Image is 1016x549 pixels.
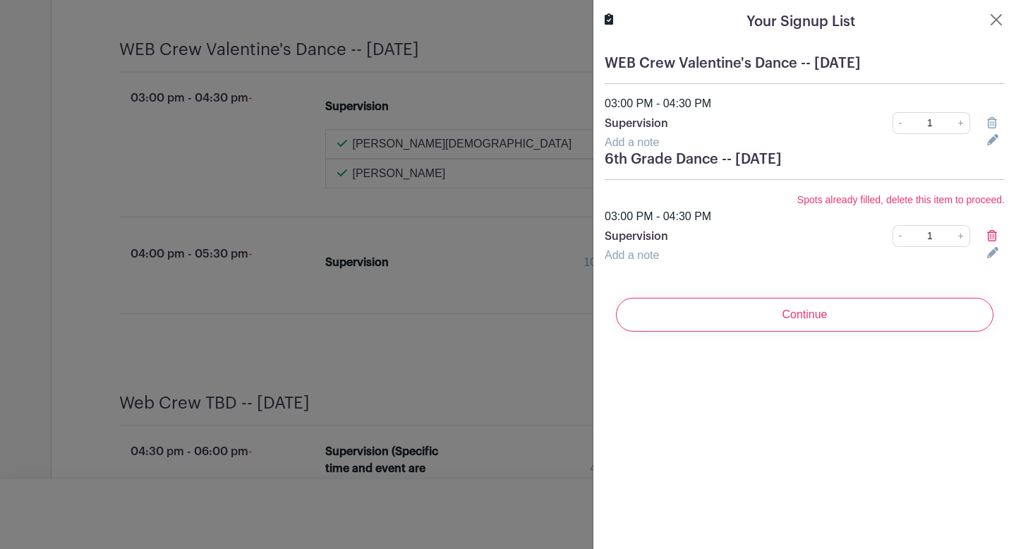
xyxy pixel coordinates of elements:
div: 03:00 PM - 04:30 PM [596,208,1013,225]
a: - [893,112,908,134]
h5: WEB Crew Valentine's Dance -- [DATE] [605,55,1005,72]
p: Supervision [605,115,831,132]
h5: 6th Grade Dance -- [DATE] [605,151,1005,168]
a: + [953,225,970,247]
a: Add a note [605,249,659,261]
a: Add a note [605,136,659,148]
button: Close [988,11,1005,28]
a: - [893,225,908,247]
small: Spots already filled, delete this item to proceed. [797,194,1005,205]
h5: Your Signup List [746,11,855,32]
a: + [953,112,970,134]
input: Continue [616,298,993,332]
div: 03:00 PM - 04:30 PM [596,95,1013,112]
p: Supervision [605,228,831,245]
